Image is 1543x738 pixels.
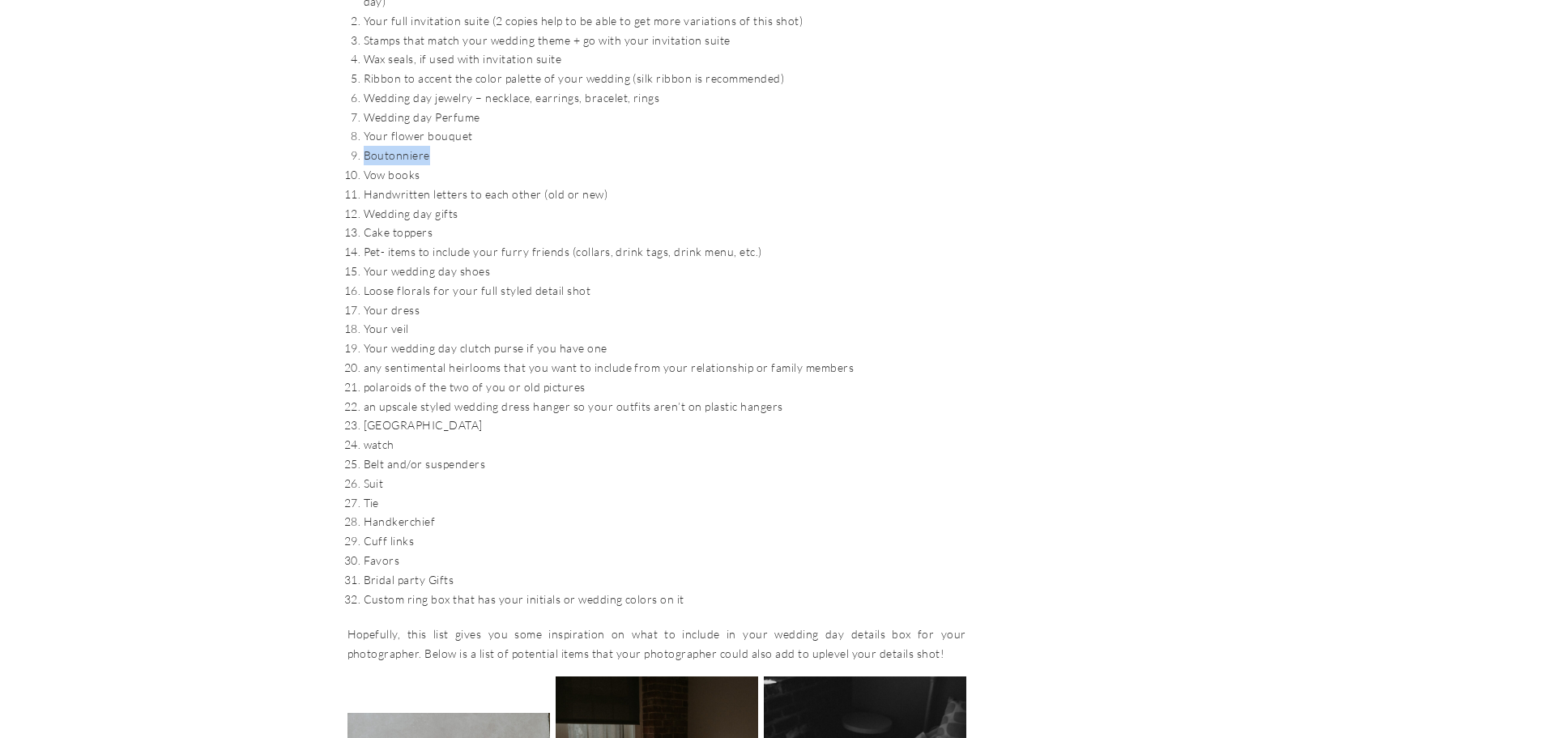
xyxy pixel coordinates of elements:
li: Your wedding day shoes [364,262,966,281]
li: Favors [364,551,966,570]
li: Your wedding day clutch purse if you have one [364,339,966,358]
li: Cuff links [364,531,966,551]
li: Wedding day gifts [364,204,966,224]
li: Bridal party Gifts [364,570,966,590]
li: Your veil [364,319,966,339]
li: Wedding day Perfume [364,108,966,127]
li: any sentimental heirlooms that you want to include from your relationship or family members [364,358,966,378]
li: Cake toppers [364,223,966,242]
li: Ribbon to accent the color palette of your wedding (silk ribbon is recommended) [364,69,966,88]
li: Your dress [364,301,966,320]
li: Wedding day jewelry – necklace, earrings, bracelet, rings [364,88,966,108]
li: Stamps that match your wedding theme + go with your invitation suite [364,31,966,50]
li: Tie [364,493,966,513]
li: Belt and/or suspenders [364,454,966,474]
li: Handwritten letters to each other (old or new) [364,185,966,204]
li: Loose florals for your full styled detail shot [364,281,966,301]
li: Suit [364,474,966,493]
li: polaroids of the two of you or old pictures [364,378,966,397]
li: Custom ring box that has your initials or wedding colors on it [364,590,966,609]
li: an upscale styled wedding dress hanger so your outfits aren’t on plastic hangers [364,397,966,416]
li: Handkerchief [364,512,966,531]
li: Boutonniere [364,146,966,165]
li: watch [364,435,966,454]
li: Your flower bouquet [364,126,966,146]
li: Your full invitation suite (2 copies help to be able to get more variations of this shot) [364,11,966,31]
li: Pet- items to include your furry friends (collars, drink tags, drink menu, etc.) [364,242,966,262]
p: Hopefully, this list gives you some inspiration on what to include in your wedding day details bo... [347,625,966,663]
li: Vow books [364,165,966,185]
li: Wax seals, if used with invitation suite [364,49,966,69]
li: [GEOGRAPHIC_DATA] [364,416,966,435]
